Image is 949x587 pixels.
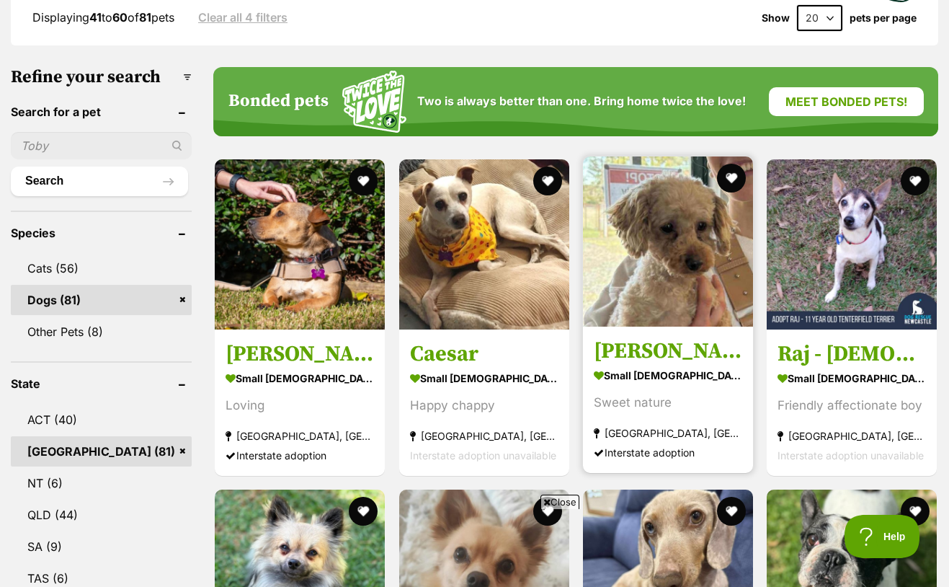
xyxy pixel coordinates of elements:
h3: Refine your search [11,67,192,87]
a: [PERSON_NAME] small [DEMOGRAPHIC_DATA] Dog Sweet nature [GEOGRAPHIC_DATA], [GEOGRAPHIC_DATA] Inte... [583,327,753,473]
h3: [PERSON_NAME] [594,337,742,365]
button: favourite [349,497,378,526]
strong: small [DEMOGRAPHIC_DATA] Dog [594,365,742,386]
a: SA (9) [11,531,192,562]
button: favourite [901,497,930,526]
div: Interstate adoption [594,443,742,462]
a: Raj - [DEMOGRAPHIC_DATA] Tenterfield Terrier small [DEMOGRAPHIC_DATA] Dog Friendly affectionate b... [767,330,937,476]
header: Search for a pet [11,105,192,118]
a: QLD (44) [11,500,192,530]
button: favourite [717,164,746,193]
header: State [11,377,192,390]
strong: 81 [139,10,151,25]
img: Porter - Dachshund (Miniature Smooth Haired) x Staffordshire Bull Terrier Dog [215,159,385,330]
input: Toby [11,132,192,159]
a: Caesar small [DEMOGRAPHIC_DATA] Dog Happy chappy [GEOGRAPHIC_DATA], [GEOGRAPHIC_DATA] Interstate ... [399,330,569,476]
span: Interstate adoption unavailable [410,449,556,462]
strong: [GEOGRAPHIC_DATA], [GEOGRAPHIC_DATA] [778,426,926,446]
a: [GEOGRAPHIC_DATA] (81) [11,436,192,467]
strong: [GEOGRAPHIC_DATA], [GEOGRAPHIC_DATA] [226,426,374,446]
span: Two is always better than one. Bring home twice the love! [417,94,746,108]
h3: Caesar [410,340,558,368]
button: favourite [717,497,746,526]
a: Meet bonded pets! [769,87,924,116]
label: pets per page [850,12,917,24]
strong: [GEOGRAPHIC_DATA], [GEOGRAPHIC_DATA] [594,423,742,443]
a: Cats (56) [11,253,192,283]
button: favourite [901,167,930,195]
h3: Raj - [DEMOGRAPHIC_DATA] Tenterfield Terrier [778,340,926,368]
strong: small [DEMOGRAPHIC_DATA] Dog [226,368,374,389]
button: favourite [349,167,378,195]
iframe: Advertisement [213,515,737,580]
a: Dogs (81) [11,285,192,315]
button: favourite [533,167,562,195]
strong: [GEOGRAPHIC_DATA], [GEOGRAPHIC_DATA] [410,426,558,446]
img: Squiggle [342,71,406,133]
strong: small [DEMOGRAPHIC_DATA] Dog [410,368,558,389]
iframe: Help Scout Beacon - Open [845,515,920,558]
span: Interstate adoption unavailable [778,449,924,462]
strong: 41 [89,10,102,25]
a: Clear all 4 filters [198,11,288,24]
strong: 60 [112,10,128,25]
a: NT (6) [11,468,192,498]
header: Species [11,226,192,239]
strong: small [DEMOGRAPHIC_DATA] Dog [778,368,926,389]
a: [PERSON_NAME] small [DEMOGRAPHIC_DATA] Dog Loving [GEOGRAPHIC_DATA], [GEOGRAPHIC_DATA] Interstate... [215,330,385,476]
img: Caesar - Jack Russell Terrier Dog [399,159,569,330]
span: Displaying to of pets [32,10,174,25]
img: Toffey - Poodle Dog [583,156,753,327]
span: Show [762,12,790,24]
h3: [PERSON_NAME] [226,340,374,368]
div: Sweet nature [594,393,742,412]
a: Other Pets (8) [11,317,192,347]
button: Search [11,167,188,195]
div: Loving [226,396,374,415]
img: Raj - 11 Year Old Tenterfield Terrier - Tenterfield Terrier Dog [767,159,937,330]
h4: Bonded pets [228,92,329,112]
a: ACT (40) [11,405,192,435]
div: Friendly affectionate boy [778,396,926,415]
span: Close [540,495,579,509]
div: Interstate adoption [226,446,374,465]
div: Happy chappy [410,396,558,415]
